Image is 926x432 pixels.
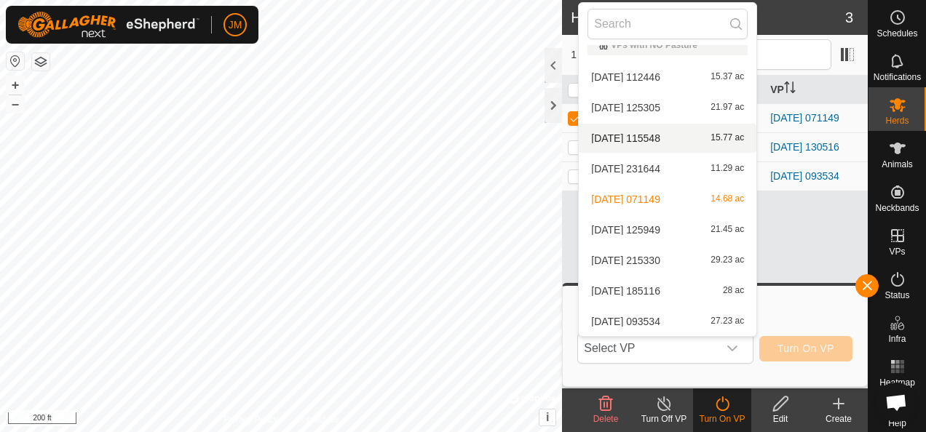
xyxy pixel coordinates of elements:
span: [DATE] 125949 [591,225,660,235]
span: Turn On VP [777,343,834,354]
span: Select VP [578,334,717,363]
li: 2025-01-18 125305 [579,93,756,122]
a: [DATE] 071149 [770,112,839,124]
button: i [539,409,555,425]
button: Turn On VP [759,336,852,361]
li: 2025-06-16 093534 [579,307,756,336]
span: [DATE] 071149 [591,194,660,204]
input: Search [587,9,748,39]
span: VPs [889,247,905,256]
span: 28 ac [723,286,744,296]
p-sorticon: Activate to sort [784,84,796,95]
span: [DATE] 231644 [591,164,660,174]
th: VP [764,76,868,104]
span: Infra [888,335,906,343]
span: Status [885,291,909,300]
span: JM [229,17,242,33]
span: 27.23 ac [711,316,744,327]
button: + [7,76,24,94]
span: 15.77 ac [711,133,744,143]
div: Turn On VP [693,412,751,425]
li: 2025-06-04 231644 [579,154,756,183]
span: [DATE] 125305 [591,103,660,113]
a: Contact Us [296,413,339,426]
button: Reset Map [7,52,24,70]
a: Privacy Policy [223,413,278,426]
span: i [546,411,549,423]
span: Schedules [876,29,917,38]
button: – [7,95,24,113]
span: 21.45 ac [711,225,744,235]
span: [DATE] 093534 [591,316,660,327]
li: 2025-01-28 115548 [579,124,756,153]
span: Notifications [874,73,921,81]
span: 3 [845,7,853,28]
span: Help [888,419,906,428]
h2: Herds [571,9,845,26]
div: Create [810,412,868,425]
div: Open chat [876,383,916,422]
li: 2025-06-09 215330 [579,246,756,275]
span: Animals [882,160,913,169]
li: 2025-06-09 071149 [579,185,756,214]
div: VPs with NO Pasture [599,41,736,49]
img: Gallagher Logo [17,12,199,38]
li: 2025-06-10 185116 [579,276,756,305]
button: Map Layers [32,53,50,71]
span: 29.23 ac [711,255,744,265]
a: [DATE] 130516 [770,141,839,153]
li: 2025-06-09 125949 [579,215,756,244]
span: Heatmap [879,378,915,387]
span: 21.97 ac [711,103,744,113]
span: [DATE] 215330 [591,255,660,265]
li: 2025-01-14 112446 [579,63,756,92]
span: [DATE] 115548 [591,133,660,143]
span: Herds [885,116,909,125]
a: [DATE] 093534 [770,170,839,182]
span: Neckbands [875,204,919,212]
span: [DATE] 112446 [591,72,660,82]
span: 11.29 ac [711,164,744,174]
div: dropdown trigger [718,334,747,363]
div: Turn Off VP [635,412,693,425]
span: 14.68 ac [711,194,744,204]
span: 15.37 ac [711,72,744,82]
div: Edit [751,412,810,425]
span: 1 selected [571,47,654,63]
span: Delete [593,414,619,424]
span: [DATE] 185116 [591,286,660,296]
